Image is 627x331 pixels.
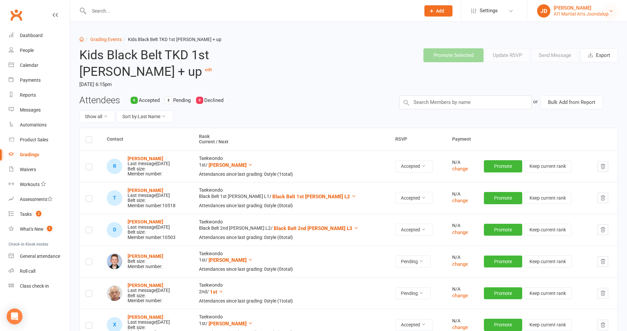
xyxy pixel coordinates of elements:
button: Promote [484,319,522,331]
div: N/A [452,160,472,165]
button: Keep current rank [524,319,571,331]
div: Last message [DATE] [128,161,170,166]
td: Taekwondo Black Belt 2nd [PERSON_NAME] L2 / [193,214,389,246]
a: [PERSON_NAME] [128,188,163,193]
div: Dev Ghosh [107,222,122,238]
div: Roll call [20,268,35,274]
div: Last message [DATE] [128,225,176,230]
a: Messages [9,103,70,118]
a: General attendance kiosk mode [9,249,70,264]
div: Dashboard [20,33,43,38]
div: Gradings [20,152,39,157]
button: Promote [484,256,522,267]
div: General attendance [20,254,60,259]
a: Clubworx [8,7,24,23]
button: change [452,165,468,173]
div: N/A [452,287,472,292]
div: N/A [452,318,472,323]
th: RSVP [389,128,446,150]
span: Black Belt 2nd [PERSON_NAME] L3 [274,225,352,231]
span: [PERSON_NAME] [209,257,247,263]
div: Messages [20,107,41,113]
a: Assessments [9,192,70,207]
button: Keep current rank [524,256,571,267]
a: [PERSON_NAME] [128,283,163,288]
div: Last message [DATE] [128,288,170,293]
span: Accepted [139,97,160,103]
div: N/A [452,223,472,228]
a: Product Sales [9,132,70,147]
button: change [452,292,468,300]
a: [PERSON_NAME] [128,254,163,259]
a: Automations [9,118,70,132]
a: Workouts [9,177,70,192]
button: Accepted [395,319,433,331]
button: Show all [79,111,115,122]
a: Reports [9,88,70,103]
td: Taekwondo 1st / [193,150,389,182]
td: Taekwondo Black Belt 1st [PERSON_NAME] L1 / [193,182,389,214]
a: Dashboard [9,28,70,43]
button: Promote [484,160,522,172]
div: Reese Delport [107,159,122,174]
div: [PERSON_NAME] [554,5,608,11]
div: People [20,48,34,53]
div: Belt size: Member number: [128,283,170,304]
a: Gradings [9,147,70,162]
button: [PERSON_NAME] [209,256,253,264]
button: Pending [395,256,431,267]
a: Grading Events [90,37,122,42]
span: Add [436,8,444,14]
a: [PERSON_NAME] [128,156,163,161]
div: Automations [20,122,47,127]
a: [PERSON_NAME] [128,219,163,224]
div: Tasks [20,212,32,217]
a: Roll call [9,264,70,279]
button: change [452,228,468,236]
button: Accepted [395,161,433,172]
div: Payments [20,77,41,83]
a: Waivers [9,162,70,177]
button: Keep current rank [524,224,571,236]
h3: Attendees [79,95,120,106]
div: What's New [20,226,44,232]
a: What's New1 [9,222,70,237]
button: Sort by:Last Name [117,111,173,122]
span: 1 [47,226,52,231]
span: Pending [173,97,191,103]
button: Accepted [395,192,433,204]
div: Class check-in [20,283,49,289]
div: N/A [452,255,472,260]
div: Reports [20,92,36,98]
button: Black Belt 2nd [PERSON_NAME] L3 [274,224,359,232]
div: 6 [131,97,138,104]
button: Accepted [395,224,433,236]
div: Product Sales [20,137,48,142]
img: Seth Healy [107,254,122,269]
div: N/A [452,192,472,197]
div: Attendances since last grading: 0 style ( 1 total) [199,299,383,304]
a: [PERSON_NAME] [128,314,163,320]
div: ATI Martial Arts Joondalup [554,11,608,17]
button: Keep current rank [524,192,571,204]
div: Last message [DATE] [128,320,170,325]
button: Keep current rank [524,287,571,299]
a: Tasks 2 [9,207,70,222]
div: 2 [165,97,172,104]
button: Black Belt 1st [PERSON_NAME] L2 [272,193,356,201]
button: 1st [210,288,223,296]
button: Add [424,5,452,17]
button: Promote [484,224,522,236]
div: or [533,95,538,108]
a: Calendar [9,58,70,73]
button: [PERSON_NAME] [209,320,253,328]
div: Open Intercom Messenger [7,308,22,324]
span: Settings [480,3,498,18]
th: Rank Current / Next [193,128,389,150]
